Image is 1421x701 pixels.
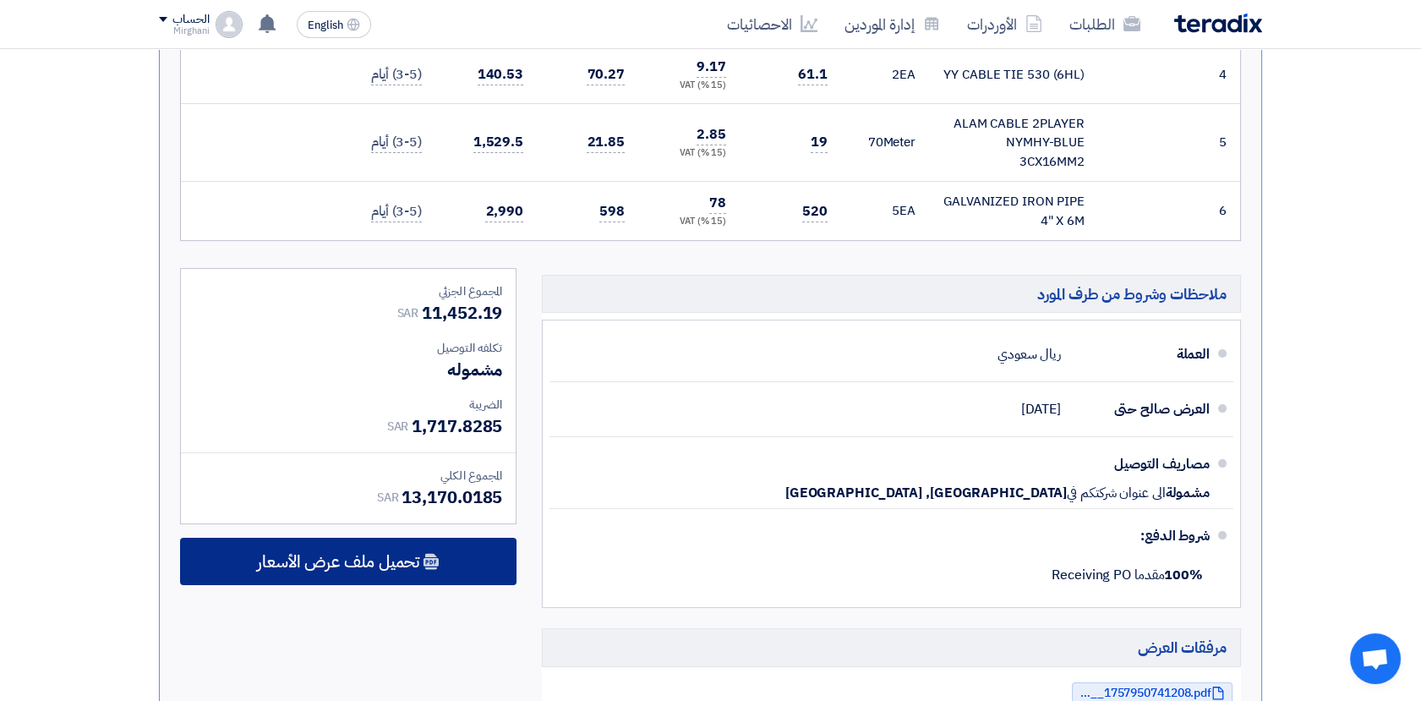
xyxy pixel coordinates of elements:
td: Meter [841,103,929,182]
div: ريال سعودي [997,338,1061,370]
span: 70 [868,133,883,151]
div: المجموع الكلي [194,467,502,485]
span: (3-5) أيام [371,201,422,222]
img: profile_test.png [216,11,243,38]
span: 140.53 [478,64,523,85]
span: 2.85 [697,124,726,145]
button: English [297,11,371,38]
a: الأوردرات [954,4,1056,44]
img: Teradix logo [1174,14,1262,33]
span: 21.85 [587,132,625,153]
span: 598 [599,201,625,222]
div: العملة [1074,334,1210,375]
span: [DATE] [1021,401,1061,418]
span: (3-5) أيام [371,132,422,153]
span: 1,529.5 [473,132,523,153]
td: 5 [1213,103,1240,182]
span: 70.27 [587,64,625,85]
span: مشموله [447,357,502,382]
span: SAR [377,489,399,507]
div: GALVANIZED IRON PIPE 4" X 6M [943,192,1085,230]
td: 4 [1213,47,1240,104]
div: الحساب [172,13,209,27]
h5: ملاحظات وشروط من طرف المورد [542,275,1241,313]
div: Open chat [1350,633,1401,684]
span: 11,452.19 [422,300,502,326]
span: 19 [811,132,828,153]
span: 61.1 [798,64,828,85]
span: 2,990 [485,201,523,222]
a: إدارة الموردين [831,4,954,44]
div: YY CABLE TIE 530 (6HL) [943,65,1085,85]
span: مقدما Receiving PO [1052,565,1203,585]
span: 520 [802,201,828,222]
span: 9.17 [697,57,726,78]
div: شروط الدفع: [577,516,1210,556]
strong: 100% [1164,565,1203,585]
div: تكلفه التوصيل [194,339,502,357]
div: Mirghani [159,26,209,36]
a: الاحصائيات [713,4,831,44]
div: العرض صالح حتى [1074,389,1210,430]
span: 78 [709,193,726,214]
div: (15 %) VAT [652,146,726,161]
span: مشمولة [1166,485,1210,501]
span: تحميل ملف عرض الأسعار [257,554,419,569]
span: SAR [387,418,409,435]
td: EA [841,47,929,104]
div: (15 %) VAT [652,215,726,229]
td: EA [841,182,929,241]
span: 13,170.0185 [402,485,502,510]
a: الطلبات [1056,4,1154,44]
div: المجموع الجزئي [194,282,502,300]
div: (15 %) VAT [652,79,726,93]
span: 2 [892,65,899,84]
span: [GEOGRAPHIC_DATA], [GEOGRAPHIC_DATA] [785,485,1067,501]
h5: مرفقات العرض [542,628,1241,666]
span: (3-5) أيام [371,64,422,85]
span: SAR [397,304,419,322]
div: مصاريف التوصيل [1074,444,1210,485]
span: 1,717.8285 [412,413,502,439]
span: الى عنوان شركتكم في [1067,485,1165,501]
td: 6 [1213,182,1240,241]
div: ALAM CABLE 2PLAYER NYMHY-BLUE 3CX16MM2 [943,114,1085,172]
span: 5 [892,201,899,220]
span: English [308,19,343,31]
span: Quotation__1757950741208.pdf [1076,687,1211,699]
div: الضريبة [194,396,502,413]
